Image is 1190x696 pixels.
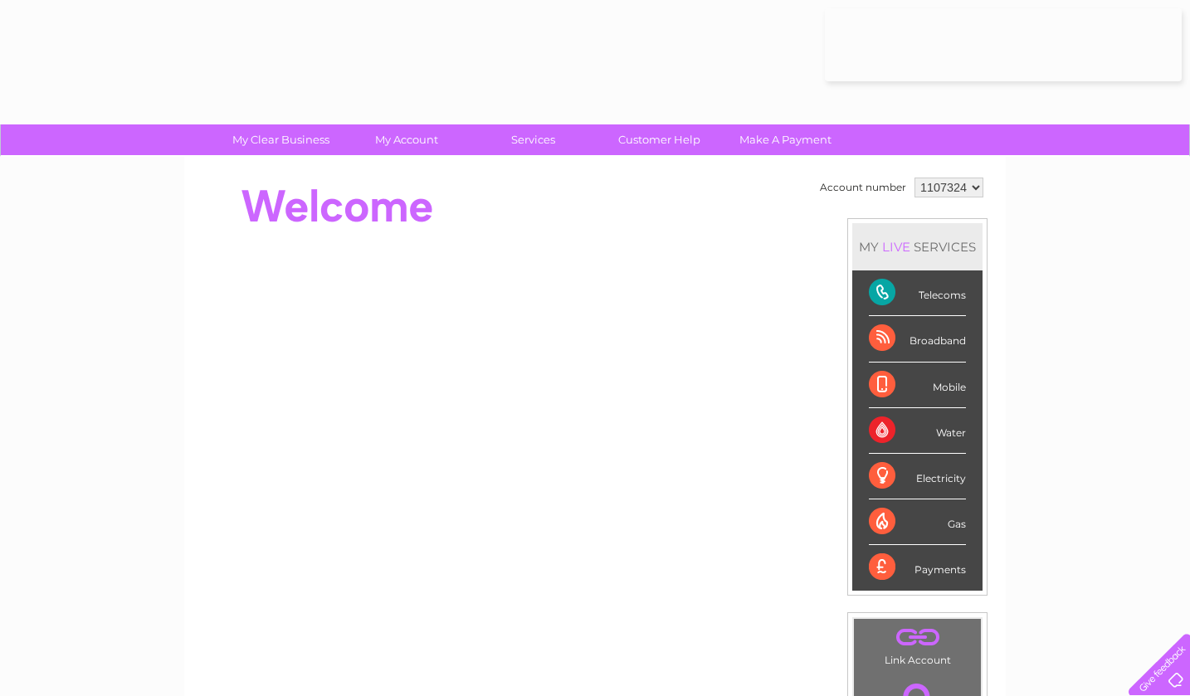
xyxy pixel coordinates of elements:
[869,499,966,545] div: Gas
[869,316,966,362] div: Broadband
[212,124,349,155] a: My Clear Business
[869,545,966,590] div: Payments
[869,363,966,408] div: Mobile
[879,239,914,255] div: LIVE
[853,618,982,670] td: Link Account
[869,408,966,454] div: Water
[465,124,602,155] a: Services
[717,124,854,155] a: Make A Payment
[591,124,728,155] a: Customer Help
[869,454,966,499] div: Electricity
[858,623,977,652] a: .
[816,173,910,202] td: Account number
[869,270,966,316] div: Telecoms
[852,223,983,270] div: MY SERVICES
[339,124,476,155] a: My Account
